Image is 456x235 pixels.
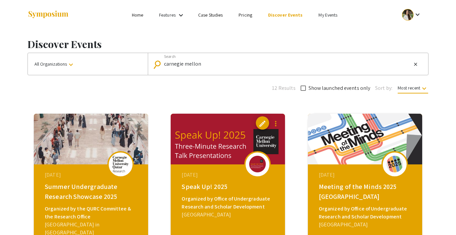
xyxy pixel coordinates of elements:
[164,61,411,67] input: Looking for something specific?
[395,7,428,22] button: Expand account dropdown
[375,84,392,92] span: Sort by:
[385,156,405,172] img: meeting-of-the-minds-2025-pittsburgh_eventLogo_2800fd_.png
[272,120,280,128] mat-icon: more_vert
[132,12,143,18] a: Home
[319,205,413,221] div: Organized by Office of Undergraduate Research and Scholar Development
[256,116,269,130] button: edit
[318,12,337,18] a: My Events
[239,12,252,18] a: Pricing
[182,211,276,219] div: [GEOGRAPHIC_DATA]
[67,61,75,69] mat-icon: keyboard_arrow_down
[319,171,413,179] div: [DATE]
[414,11,422,19] mat-icon: Expand account dropdown
[308,114,422,164] img: meeting-of-the-minds-2025-pittsburgh_eventCoverPhoto_403b15__thumb.png
[272,84,296,92] span: 12 Results
[154,59,164,70] mat-icon: Search
[171,114,285,164] img: speak-up-2025_eventCoverPhoto_f5af8f__thumb.png
[392,82,433,94] button: Most recent
[34,61,75,67] span: All Organizations
[182,182,276,192] div: Speak Up! 2025
[177,11,185,19] mat-icon: Expand Features list
[28,53,148,75] button: All Organizations
[28,38,428,50] h1: Discover Events
[45,182,139,202] div: Summer Undergraduate Research Showcase 2025
[248,156,267,172] img: speak-up-2025_eventLogo_8a7d19_.png
[28,10,69,19] img: Symposium by ForagerOne
[111,156,131,172] img: summer-undergraduate-research-showcase-2025_eventLogo_367938_.png
[159,12,176,18] a: Features
[45,205,139,221] div: Organized by the QURC Committee & the Research Office
[420,85,428,92] mat-icon: keyboard_arrow_down
[268,12,303,18] a: Discover Events
[198,12,223,18] a: Case Studies
[182,195,276,211] div: Organized by Office of Undergraduate Research and Scholar Development
[319,221,413,229] div: [GEOGRAPHIC_DATA]
[34,114,148,164] img: summer-undergraduate-research-showcase-2025_eventCoverPhoto_d7183b__thumb.jpg
[5,205,28,230] iframe: Chat
[412,60,420,68] button: Clear
[309,84,370,92] span: Show launched events only
[182,171,276,179] div: [DATE]
[258,120,266,128] span: edit
[413,61,418,67] mat-icon: close
[45,171,139,179] div: [DATE]
[398,85,428,93] span: Most recent
[319,182,413,202] div: Meeting of the Minds 2025 [GEOGRAPHIC_DATA]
